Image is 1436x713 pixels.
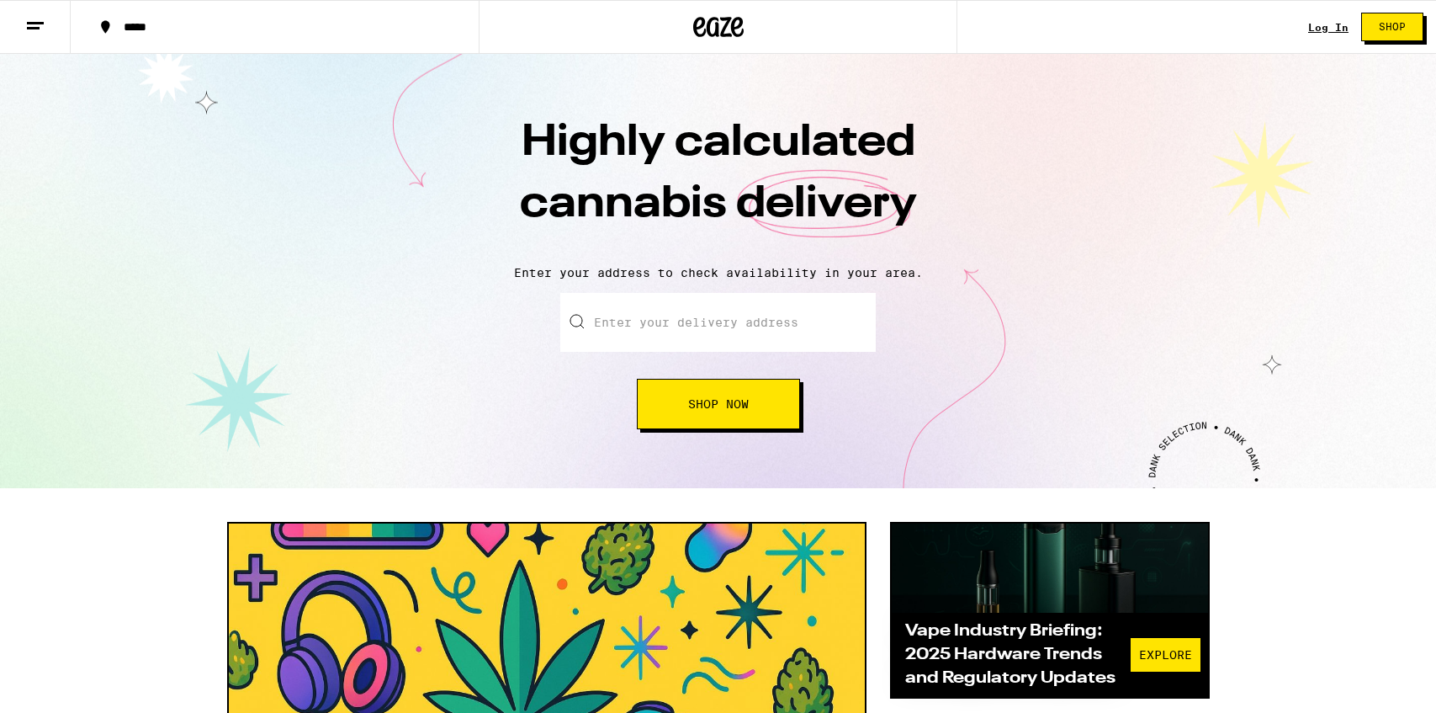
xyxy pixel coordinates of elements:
h1: Highly calculated cannabis delivery [424,113,1013,253]
button: Shop [1361,13,1423,41]
span: Shop Now [688,398,749,410]
a: Shop [1349,13,1436,41]
input: Enter your delivery address [560,293,876,352]
button: Shop Now [637,379,800,429]
button: Explore [1130,637,1201,673]
p: Enter your address to check availability in your area. [17,266,1419,279]
span: Shop [1379,22,1406,32]
a: Vape Industry Briefing: 2025 Hardware Trends and Regulatory UpdatesExplore [890,522,1210,699]
a: Log In [1308,22,1349,33]
span: Explore [1139,649,1192,661]
div: Vape Industry Briefing: 2025 Hardware Trends and Regulatory Updates [905,620,1130,690]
